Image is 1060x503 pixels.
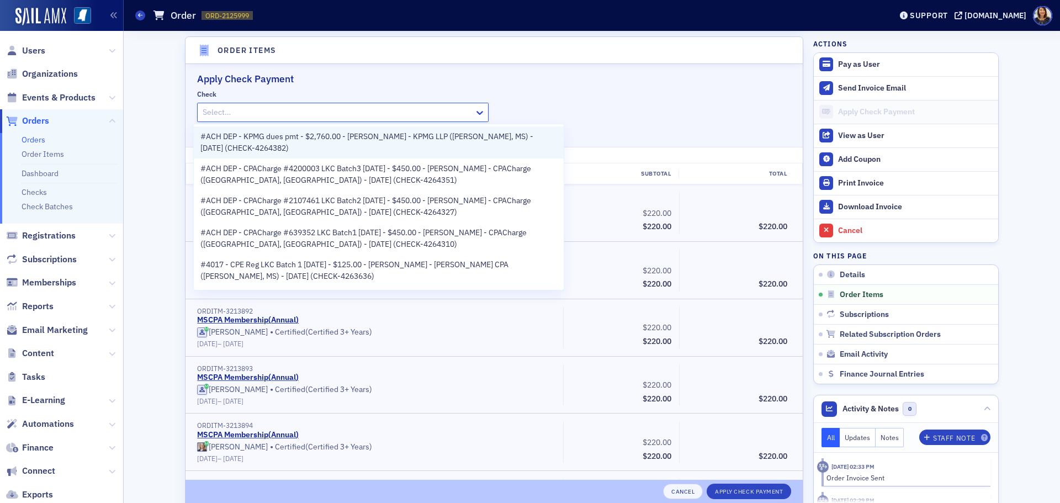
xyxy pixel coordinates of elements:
span: [DATE] [223,454,243,463]
button: Updates [840,428,876,447]
span: [DATE] [197,282,218,291]
button: View as User [814,124,998,147]
div: Pay as User [838,60,993,70]
div: Support [910,10,948,20]
div: ORDITM-3213892 [197,307,555,315]
span: Activity & Notes [842,403,899,415]
a: Dashboard [22,168,59,178]
div: Check [197,90,216,98]
div: Certified (Certified 3+ Years) [197,327,555,348]
div: – [197,340,555,348]
button: Pay as User [814,53,998,76]
span: [DATE] [197,396,218,405]
span: $220.00 [643,266,671,276]
div: Staff Note [933,435,975,441]
span: Order Items [840,290,883,300]
span: [DATE] [197,339,218,348]
span: Finance [22,442,54,454]
div: [PERSON_NAME] [209,385,268,395]
a: Events & Products [6,92,96,104]
a: Automations [6,418,74,430]
h1: Order [171,9,196,22]
div: ORDITM-3213895 [197,479,555,487]
a: Tasks [6,371,45,383]
span: Finance Journal Entries [840,369,924,379]
span: [DATE] [223,396,243,405]
a: MSCPA Membership(Annual) [197,430,299,440]
span: Exports [22,489,53,501]
span: Subscriptions [22,253,77,266]
a: E-Learning [6,394,65,406]
div: Print Invoice [838,178,993,188]
span: Details [840,270,865,280]
span: Email Marketing [22,324,88,336]
a: Orders [22,135,45,145]
span: Registrations [22,230,76,242]
span: $220.00 [643,394,671,404]
div: [PERSON_NAME] [209,327,268,337]
h2: Apply Check Payment [197,72,791,86]
span: $220.00 [759,394,787,404]
button: Cancel [814,219,998,242]
h4: Actions [813,39,847,49]
span: Orders [22,115,49,127]
img: SailAMX [74,7,91,24]
a: Print Invoice [814,171,998,195]
a: Reports [6,300,54,313]
span: #ACH DEP - CPACharge #639352 LKC Batch1 [DATE] - $450.00 - [PERSON_NAME] - CPACharge ([GEOGRAPHIC... [200,227,557,250]
a: Order Items [22,149,64,159]
span: Events & Products [22,92,96,104]
a: Content [6,347,54,359]
a: Email Marketing [6,324,88,336]
a: MSCPA Membership(Annual) [197,373,299,383]
a: Users [6,45,45,57]
span: $220.00 [643,221,671,231]
div: [PERSON_NAME] [209,442,268,452]
h4: Order Items [218,45,276,56]
span: Users [22,45,45,57]
span: 0 [903,402,916,416]
div: Apply Check Payment [838,107,993,117]
div: Download Invoice [838,202,993,212]
div: – [197,454,555,463]
div: View as User [838,131,993,141]
span: $220.00 [643,336,671,346]
span: Connect [22,465,55,477]
a: [PERSON_NAME] [197,385,268,395]
span: $220.00 [643,208,671,218]
h4: On this page [813,251,999,261]
span: Email Activity [840,350,888,359]
span: #ACH DEP - CPACharge #2107461 LKC Batch2 [DATE] - $450.00 - [PERSON_NAME] - CPACharge ([GEOGRAPHI... [200,195,557,218]
div: Certified (Certified 3+ Years) [197,442,555,463]
a: Subscriptions [6,253,77,266]
div: ORDITM-3213894 [197,421,555,430]
a: Registrations [6,230,76,242]
a: Check Batches [22,202,73,211]
span: • [270,327,273,338]
a: Checks [22,187,47,197]
span: #ACH DEP - KPMG dues pmt - $2,760.00 - [PERSON_NAME] - KPMG LLP ([PERSON_NAME], MS) - [DATE] (CHE... [200,131,557,154]
span: $220.00 [759,336,787,346]
span: $220.00 [643,279,671,289]
div: Add Coupon [838,155,993,165]
span: $220.00 [759,451,787,461]
button: [DOMAIN_NAME] [955,12,1030,19]
a: View Homepage [66,7,91,26]
div: – [197,397,555,405]
div: Cancel [838,226,993,236]
span: $220.00 [643,451,671,461]
span: $220.00 [643,380,671,390]
a: [PERSON_NAME] [197,442,268,452]
button: All [821,428,840,447]
button: Staff Note [919,430,990,445]
span: Subscriptions [840,310,889,320]
span: E-Learning [22,394,65,406]
a: [PERSON_NAME] [197,327,268,337]
div: Total [679,170,794,178]
span: ORD-2125999 [205,11,249,20]
a: SailAMX [15,8,66,25]
div: [DOMAIN_NAME] [964,10,1026,20]
span: Profile [1033,6,1052,25]
span: Automations [22,418,74,430]
a: Finance [6,442,54,454]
